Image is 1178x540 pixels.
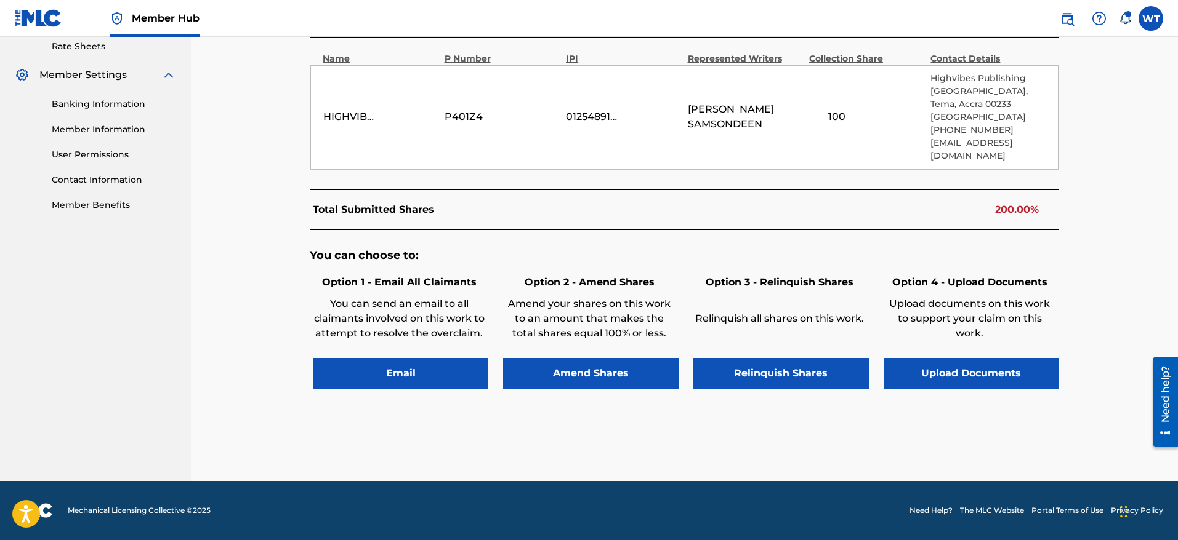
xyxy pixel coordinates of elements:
iframe: Chat Widget [1116,481,1178,540]
img: MLC Logo [15,9,62,27]
div: User Menu [1139,6,1163,31]
a: Public Search [1055,6,1079,31]
button: Relinquish Shares [693,358,869,389]
a: Member Benefits [52,199,176,212]
img: search [1060,11,1075,26]
a: Need Help? [910,505,953,516]
p: [GEOGRAPHIC_DATA] [930,111,1046,124]
img: Top Rightsholder [110,11,124,26]
h6: Option 1 - Email All Claimants [313,275,485,290]
div: Collection Share [809,52,924,65]
p: [PHONE_NUMBER] [930,124,1046,137]
div: IPI [566,52,681,65]
a: Member Information [52,123,176,136]
img: Member Settings [15,68,30,82]
a: User Permissions [52,148,176,161]
div: Represented Writers [688,52,803,65]
h6: Option 3 - Relinquish Shares [693,275,866,290]
a: The MLC Website [960,505,1024,516]
span: Member Hub [132,11,200,25]
p: You can send an email to all claimants involved on this work to attempt to resolve the overclaim. [313,296,485,341]
p: Total Submitted Shares [313,202,434,217]
a: Banking Information [52,98,176,111]
p: Highvibes Publishing [930,72,1046,85]
button: Amend Shares [503,358,679,389]
a: Portal Terms of Use [1031,505,1103,516]
p: Upload documents on this work to support your claim on this work. [884,296,1056,341]
a: Contact Information [52,173,176,186]
button: Email [313,358,488,389]
h6: Option 2 - Amend Shares [503,275,676,290]
button: Upload Documents [884,358,1059,389]
iframe: Resource Center [1144,352,1178,451]
div: Drag [1120,493,1128,530]
img: logo [15,503,53,518]
span: [PERSON_NAME] SAMSONDEEN [688,102,803,132]
a: Privacy Policy [1111,505,1163,516]
div: Help [1087,6,1111,31]
p: Relinquish all shares on this work. [693,311,866,326]
span: Member Settings [39,68,127,82]
p: Amend your shares on this work to an amount that makes the total shares equal 100% or less. [503,296,676,341]
div: P Number [445,52,560,65]
span: Mechanical Licensing Collective © 2025 [68,505,211,516]
p: 200.00% [995,202,1039,217]
img: expand [161,68,176,82]
p: [EMAIL_ADDRESS][DOMAIN_NAME] [930,137,1046,162]
div: Contact Details [930,52,1046,65]
p: [GEOGRAPHIC_DATA], [930,85,1046,98]
h6: Option 4 - Upload Documents [884,275,1056,290]
p: Tema, Accra 00233 [930,98,1046,111]
img: help [1092,11,1107,26]
a: Rate Sheets [52,40,176,53]
div: Name [323,52,438,65]
div: Notifications [1119,12,1131,25]
h5: You can choose to: [310,248,1059,263]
